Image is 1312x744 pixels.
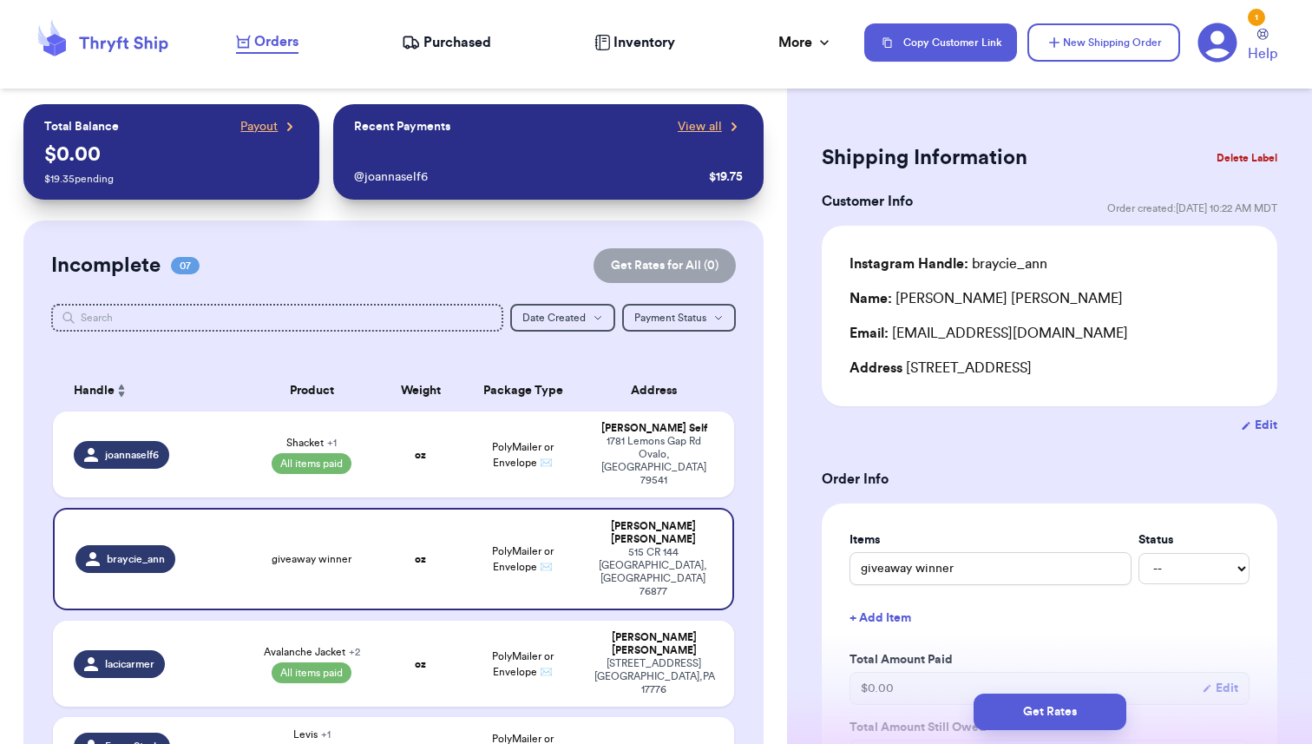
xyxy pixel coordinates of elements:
div: [STREET_ADDRESS] [850,358,1250,379]
span: + 1 [327,438,337,448]
div: [STREET_ADDRESS] [GEOGRAPHIC_DATA] , PA 17776 [594,657,713,696]
button: Payment Status [622,304,736,332]
th: Weight [380,370,462,412]
a: View all [678,118,743,135]
button: Date Created [510,304,615,332]
button: Edit [1241,417,1277,434]
button: + Add Item [843,599,1256,637]
span: Date Created [522,313,586,323]
div: $ 19.75 [709,168,743,186]
span: PolyMailer or Envelope ✉️ [492,442,554,468]
div: [EMAIL_ADDRESS][DOMAIN_NAME] [850,323,1250,344]
button: Delete Label [1210,139,1284,177]
span: joannaself6 [105,448,159,462]
button: Get Rates for All (0) [594,248,736,283]
span: lacicarmer [105,657,154,671]
div: 1781 Lemons Gap Rd Ovalo , [GEOGRAPHIC_DATA] 79541 [594,435,713,487]
span: Order created: [DATE] 10:22 AM MDT [1107,201,1277,215]
a: Orders [236,31,298,54]
th: Product [244,370,380,412]
strong: oz [415,659,426,669]
p: $ 19.35 pending [44,172,298,186]
a: Payout [240,118,298,135]
span: Payout [240,118,278,135]
h2: Incomplete [51,252,161,280]
button: Copy Customer Link [864,23,1017,62]
div: 515 CR 144 [GEOGRAPHIC_DATA] , [GEOGRAPHIC_DATA] 76877 [594,546,712,598]
th: Package Type [462,370,584,412]
span: Levis [293,728,331,741]
span: Orders [254,31,298,52]
span: PolyMailer or Envelope ✉️ [492,546,554,572]
button: Sort ascending [115,380,128,401]
h3: Order Info [822,469,1277,490]
strong: oz [415,450,426,460]
label: Items [850,531,1132,549]
div: braycie_ann [850,253,1047,274]
span: Instagram Handle: [850,257,968,271]
span: All items paid [272,453,351,474]
span: Handle [74,382,115,400]
label: Total Amount Paid [850,651,1250,668]
span: Address [850,361,902,375]
p: Total Balance [44,118,119,135]
span: 07 [171,257,200,274]
span: Avalanche Jacket [264,645,360,659]
span: Name: [850,292,892,306]
span: Shacket [286,436,337,450]
span: View all [678,118,722,135]
div: More [778,32,833,53]
strong: oz [415,554,426,564]
div: @ joannaself6 [354,168,702,186]
span: braycie_ann [107,552,165,566]
div: [PERSON_NAME] [PERSON_NAME] [594,520,712,546]
h2: Shipping Information [822,144,1027,172]
span: Email: [850,326,889,340]
div: [PERSON_NAME] Self [594,422,713,435]
span: giveaway winner [272,552,351,566]
p: Recent Payments [354,118,450,135]
span: Purchased [423,32,491,53]
button: New Shipping Order [1027,23,1180,62]
a: Help [1248,29,1277,64]
span: Inventory [613,32,675,53]
span: Payment Status [634,313,706,323]
input: Search [51,304,503,332]
button: Get Rates [974,694,1126,730]
span: + 2 [349,647,360,657]
label: Status [1138,531,1250,549]
h3: Customer Info [822,191,913,212]
th: Address [584,370,734,412]
a: 1 [1197,23,1237,63]
div: [PERSON_NAME] [PERSON_NAME] [850,288,1123,309]
span: PolyMailer or Envelope ✉️ [492,651,554,677]
p: $ 0.00 [44,141,298,168]
a: Inventory [594,32,675,53]
span: Help [1248,43,1277,64]
a: Purchased [402,32,491,53]
div: [PERSON_NAME] [PERSON_NAME] [594,631,713,657]
span: All items paid [272,662,351,683]
span: + 1 [321,729,331,740]
div: 1 [1248,9,1265,26]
